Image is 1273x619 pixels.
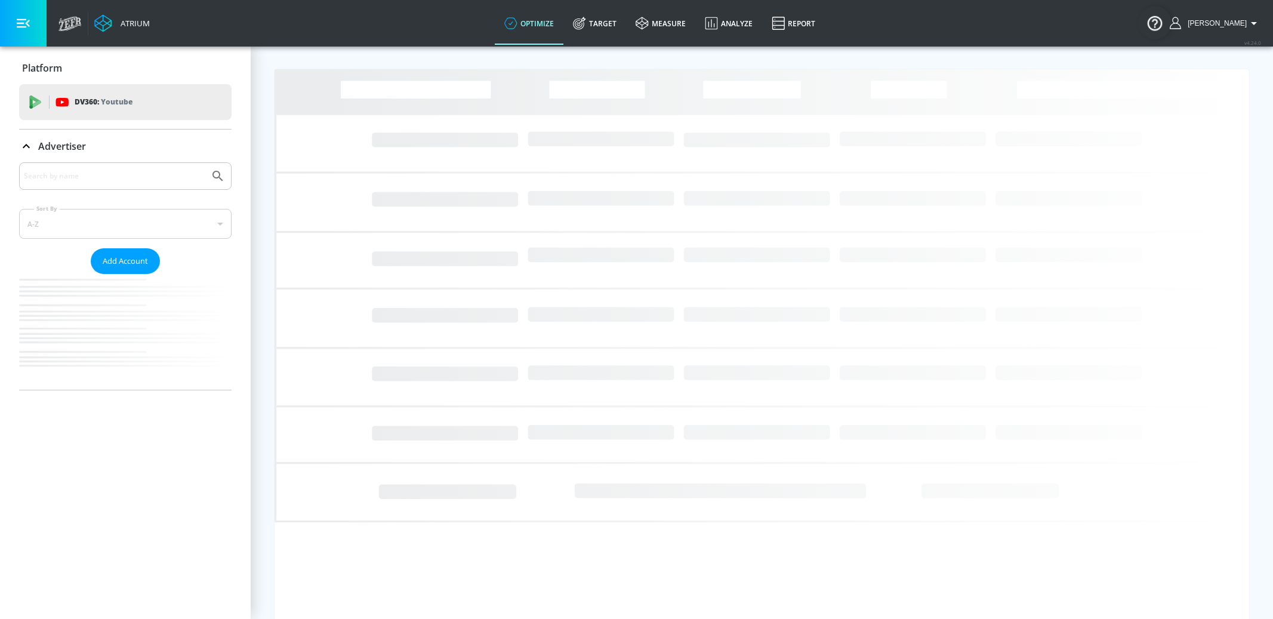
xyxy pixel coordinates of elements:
p: DV360: [75,96,132,109]
div: DV360: Youtube [19,84,232,120]
span: Add Account [103,254,148,268]
p: Platform [22,61,62,75]
button: Add Account [91,248,160,274]
label: Sort By [34,205,60,213]
button: Open Resource Center [1138,6,1172,39]
div: Platform [19,51,232,85]
p: Advertiser [38,140,86,153]
p: Youtube [101,96,132,108]
a: Report [762,2,825,45]
a: measure [626,2,695,45]
a: Target [563,2,626,45]
input: Search by name [24,168,205,184]
button: [PERSON_NAME] [1170,16,1261,30]
a: optimize [495,2,563,45]
a: Atrium [94,14,150,32]
nav: list of Advertiser [19,274,232,390]
span: login as: casey.cohen@zefr.com [1183,19,1247,27]
a: Analyze [695,2,762,45]
div: Advertiser [19,130,232,163]
div: A-Z [19,209,232,239]
div: Advertiser [19,162,232,390]
div: Atrium [116,18,150,29]
span: v 4.24.0 [1244,39,1261,46]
